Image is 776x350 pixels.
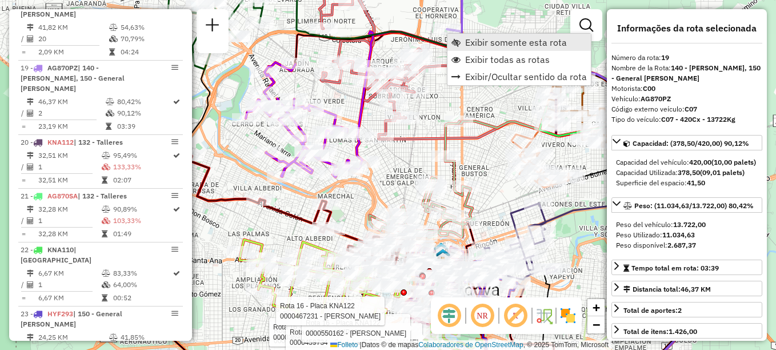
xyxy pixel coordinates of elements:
[631,264,719,272] span: Tempo total em rota: 03:39
[113,268,172,279] td: 83,33%
[633,285,711,293] font: Distancia total:
[611,281,762,296] a: Distancia total:46,37 KM
[102,270,110,277] i: % de utilização do peso
[113,228,172,240] td: 01:49
[611,215,762,255] div: Peso: (11.034,63/13.722,00) 80,42%
[643,84,655,93] strong: C00
[38,174,101,186] td: 32,51 KM
[21,63,125,93] span: | 140 - [PERSON_NAME], 150 - General [PERSON_NAME]
[616,230,695,239] font: Peso Utilizado:
[593,317,600,332] span: −
[611,104,762,114] div: Código externo veículo:
[667,241,696,249] strong: 2.687,37
[117,109,141,117] font: 90,12%
[27,334,34,341] i: Distância Total
[611,63,761,82] strong: 140 - [PERSON_NAME], 150 - General [PERSON_NAME]
[611,323,762,339] a: Total de itens:1.426,00
[593,300,600,315] span: +
[173,270,180,277] i: Rota otimizada
[74,138,123,146] span: | 132 - Talleres
[117,121,172,132] td: 03:39
[502,302,529,329] span: Exibir rótulo
[687,178,705,187] strong: 41,50
[634,201,754,210] span: Peso: (11.034,63/13.722,00) 80,42%
[465,38,567,47] span: Exibir somente esta rota
[678,168,700,177] strong: 378,50
[38,268,101,279] td: 6,67 KM
[611,53,762,63] div: Número da rota:
[106,110,114,117] i: % de utilização da cubagem
[435,302,463,329] span: Ocultar deslocamento
[21,245,91,264] span: | [GEOGRAPHIC_DATA]
[661,115,735,124] strong: C07 - 420Cx - 13722Kg
[171,138,178,145] em: Opções
[109,49,115,55] i: Tempo total em rota
[641,94,671,103] strong: AG870PZ
[102,217,110,224] i: % de utilização da cubagem
[616,220,706,229] span: Peso del vehículo:
[27,35,34,42] i: Total de Atividades
[38,121,105,132] td: 23,19 KM
[535,307,553,325] img: Fluxo de ruas
[47,138,74,146] span: KNA112
[21,46,26,58] td: =
[27,164,34,170] i: Total de Atividades
[21,279,26,291] td: /
[611,153,762,193] div: Capacidad: (378,50/420,00) 90,12%
[616,240,758,250] div: Peso disponível:
[447,68,591,85] li: Exibir/Ocultar sentido da rota
[21,309,122,328] span: | 150 - General [PERSON_NAME]
[611,84,655,93] font: Motorista:
[38,46,109,58] td: 2,09 KM
[616,168,745,177] font: Capacidad Utilizada:
[38,108,105,119] td: 2
[113,204,172,215] td: 90,89%
[469,302,496,329] span: Ocultar NR
[27,281,34,288] i: Total de Atividades
[711,158,756,166] strong: (10,00 palets)
[173,206,180,213] i: Rota otimizada
[662,230,695,239] strong: 11.034,63
[21,228,26,240] td: =
[616,178,758,188] div: Superficie del espacio:
[685,105,697,113] strong: C07
[47,63,78,72] span: AG870PZ
[661,53,669,62] strong: 19
[102,164,110,170] i: % de utilização da cubagem
[109,24,118,31] i: % de utilização do peso
[623,327,697,337] div: Total de itens:
[173,98,180,105] i: Rota otimizada
[113,280,137,289] font: 64,00%
[435,248,450,263] img: UDC - Córdoba
[171,246,178,253] em: Opções
[700,168,745,177] strong: (09,01 palets)
[669,327,697,336] strong: 1.426,00
[38,332,109,343] td: 24,25 KM
[611,94,671,103] font: Vehículo:
[575,14,598,37] a: Exibir filtros
[171,192,178,199] em: Opções
[27,270,34,277] i: Distância Total
[21,309,33,318] font: 23 -
[633,139,749,148] span: Capacidad: (378,50/420,00) 90,12%
[27,98,34,105] i: Distância Total
[120,46,178,58] td: 04:24
[102,206,110,213] i: % de utilização do peso
[38,204,101,215] td: 32,28 KM
[113,292,172,304] td: 00:52
[21,63,33,72] font: 19 -
[38,279,101,291] td: 1
[109,334,118,341] i: % de utilização do peso
[689,158,711,166] strong: 420,00
[21,138,33,146] font: 20 -
[113,216,141,225] font: 103,33%
[38,96,105,108] td: 46,37 KM
[673,220,706,229] strong: 13.722,00
[27,206,34,213] i: Distância Total
[109,35,118,42] i: % de utilização da cubagem
[465,55,550,64] span: Exibir todas as rotas
[102,230,107,237] i: Tempo total em rota
[611,302,762,317] a: Total de aportes:2
[201,14,224,39] a: Nova sessão e pesquisa
[611,114,762,125] div: Tipo do veículo:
